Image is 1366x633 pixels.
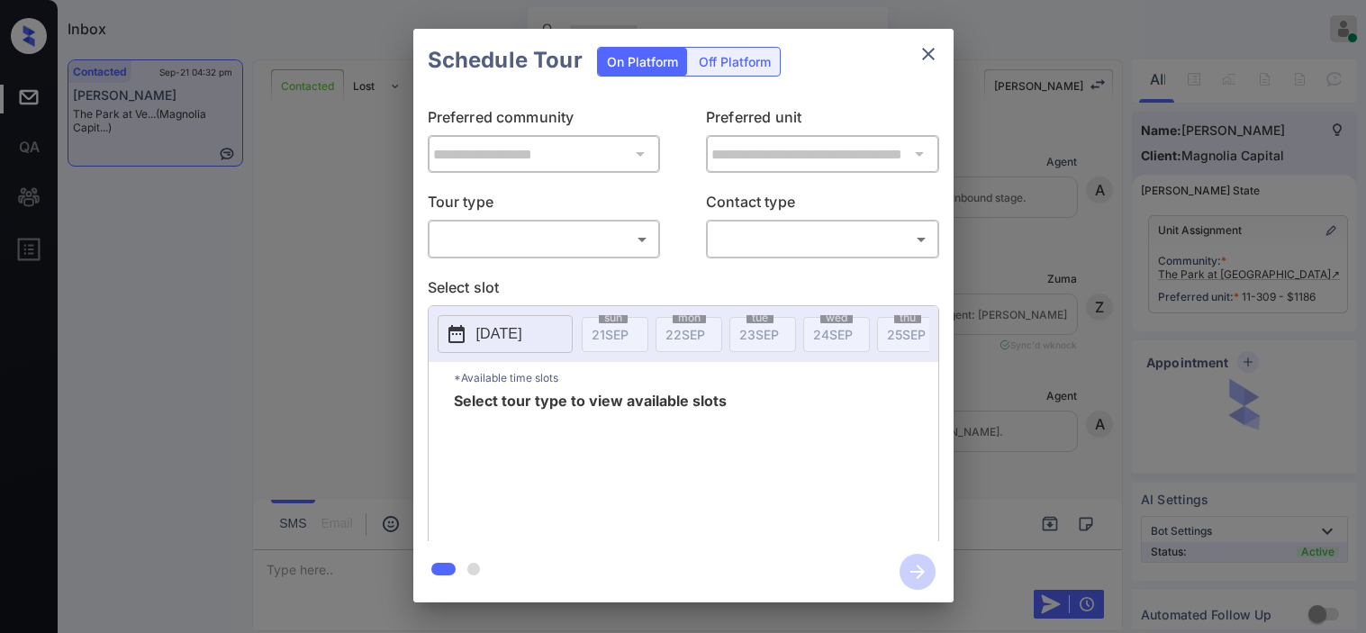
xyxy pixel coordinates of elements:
span: Select tour type to view available slots [454,393,727,538]
div: Off Platform [690,48,780,76]
div: On Platform [598,48,687,76]
p: Tour type [428,191,661,220]
button: close [910,36,946,72]
p: Select slot [428,276,939,305]
p: Preferred community [428,106,661,135]
button: [DATE] [438,315,573,353]
h2: Schedule Tour [413,29,597,92]
p: [DATE] [476,323,522,345]
p: *Available time slots [454,362,938,393]
p: Contact type [706,191,939,220]
p: Preferred unit [706,106,939,135]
